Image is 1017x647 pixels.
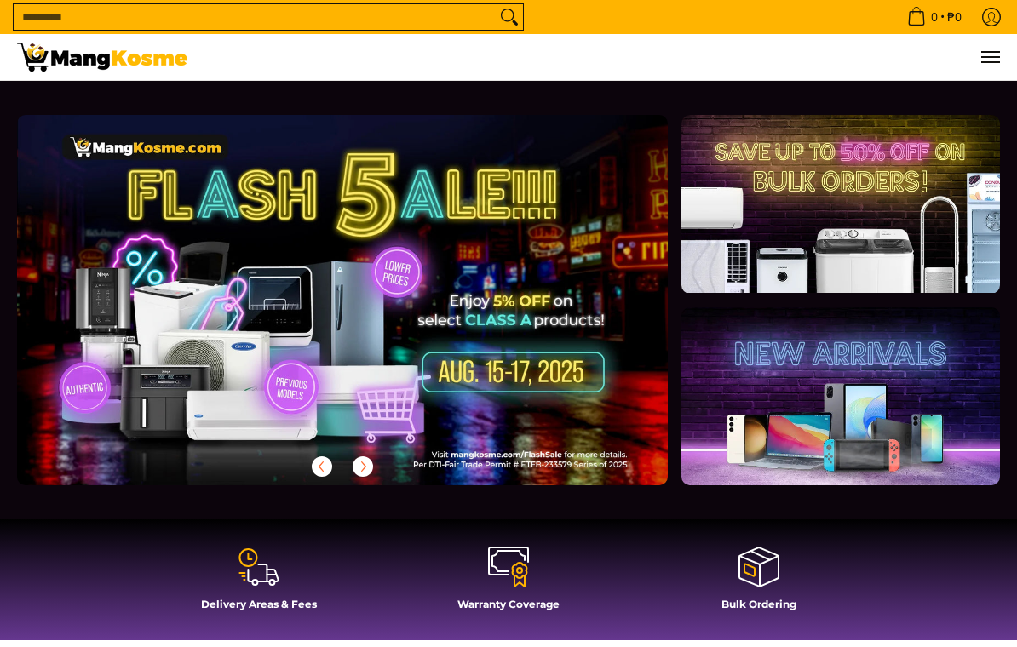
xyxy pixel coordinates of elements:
[945,11,964,23] span: ₱0
[303,448,341,485] button: Previous
[204,34,1000,80] ul: Customer Navigation
[928,11,940,23] span: 0
[392,598,625,610] h4: Warranty Coverage
[902,8,967,26] span: •
[980,34,1000,80] button: Menu
[204,34,1000,80] nav: Main Menu
[344,448,382,485] button: Next
[642,598,876,610] h4: Bulk Ordering
[392,545,625,623] a: Warranty Coverage
[17,115,722,512] a: More
[142,598,376,610] h4: Delivery Areas & Fees
[17,43,187,72] img: Mang Kosme: Your Home Appliances Warehouse Sale Partner!
[142,545,376,623] a: Delivery Areas & Fees
[496,4,523,30] button: Search
[642,545,876,623] a: Bulk Ordering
